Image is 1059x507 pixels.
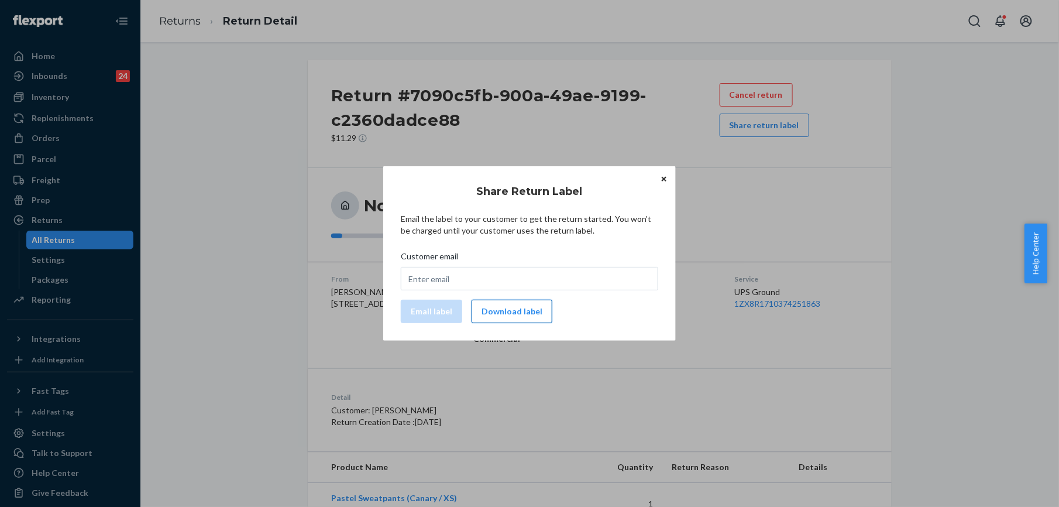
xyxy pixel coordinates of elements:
[477,184,583,199] h3: Share Return Label
[401,213,658,237] p: Email the label to your customer to get the return started. You won't be charged until your custo...
[401,300,462,323] button: Email label
[401,267,658,290] input: Customer email
[472,300,552,323] button: Download label
[401,251,458,267] span: Customer email
[658,172,670,185] button: Close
